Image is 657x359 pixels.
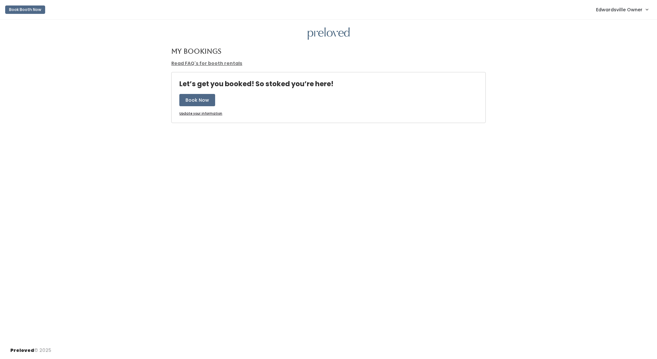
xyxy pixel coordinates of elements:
[10,347,34,354] span: Preloved
[596,6,642,13] span: Edwardsville Owner
[179,111,222,116] a: Update your information
[5,3,45,17] a: Book Booth Now
[5,5,45,14] button: Book Booth Now
[590,3,654,16] a: Edwardsville Owner
[179,94,215,106] button: Book Now
[171,60,242,67] a: Read FAQ's for booth rentals
[179,80,333,87] h4: Let’s get you booked! So stoked you’re here!
[10,342,51,354] div: © 2025
[171,47,221,55] h4: My Bookings
[308,27,350,40] img: preloved logo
